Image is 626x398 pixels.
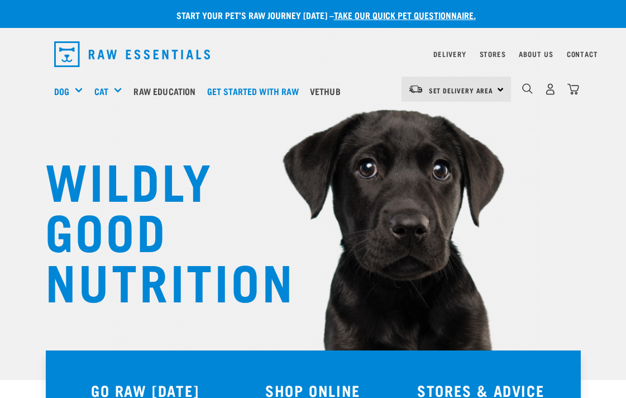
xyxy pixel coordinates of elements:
[519,52,553,56] a: About Us
[45,37,581,72] nav: dropdown navigation
[54,41,211,67] img: Raw Essentials Logo
[94,84,108,98] a: Cat
[433,52,466,56] a: Delivery
[567,52,598,56] a: Contact
[45,154,269,305] h1: WILDLY GOOD NUTRITION
[54,84,69,98] a: Dog
[480,52,506,56] a: Stores
[429,88,494,92] span: Set Delivery Area
[544,83,556,95] img: user.png
[567,83,579,95] img: home-icon@2x.png
[522,83,533,94] img: home-icon-1@2x.png
[204,69,307,113] a: Get started with Raw
[334,12,476,17] a: take our quick pet questionnaire.
[131,69,204,113] a: Raw Education
[307,69,349,113] a: Vethub
[408,84,423,94] img: van-moving.png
